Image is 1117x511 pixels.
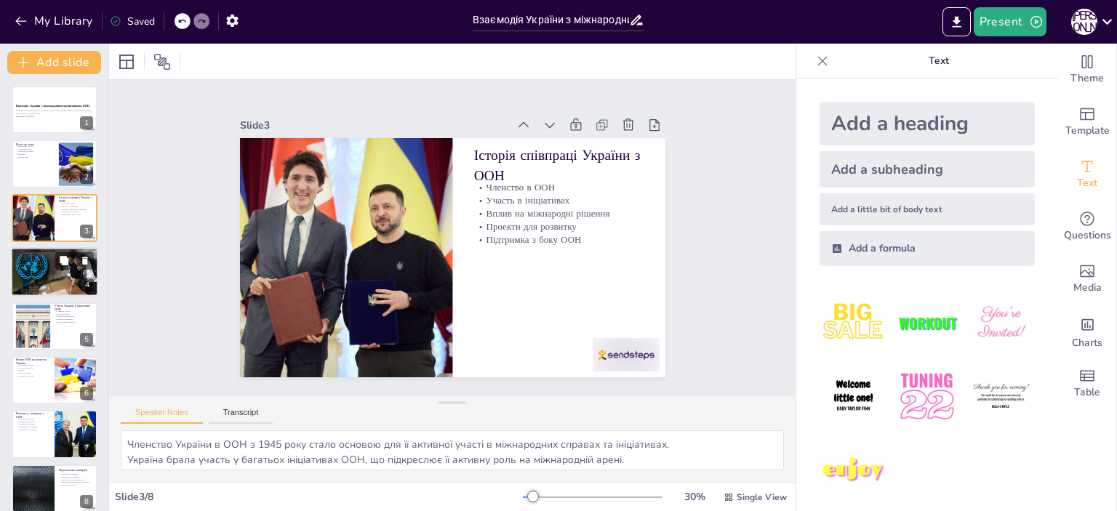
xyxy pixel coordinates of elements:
[59,205,93,208] p: Участь в ініціативах
[1070,71,1104,86] span: Theme
[7,51,101,74] button: Add slide
[478,215,644,281] p: Вплив на міжнародні рішення
[12,194,97,242] div: 3
[16,358,50,366] p: Вплив ООН на розвиток України
[1074,385,1100,401] span: Table
[55,315,93,318] p: Фінансова підтримка
[893,363,961,430] img: 5.jpeg
[115,490,523,504] div: Slide 3 / 8
[1058,358,1116,410] div: Add a table
[55,252,73,270] button: Duplicate Slide
[473,9,629,31] input: Insert title
[1058,44,1116,96] div: Change the overall theme
[81,279,94,292] div: 4
[16,366,50,369] p: Охорона здоров'я
[59,478,93,481] p: Використання можливостей
[470,240,636,305] p: Підтримка з боку ООН
[16,411,50,419] p: Виклики у співпраці з ООН
[59,196,93,204] p: Історія співпраці України з ООН
[59,472,93,475] p: Потенціал співпраці
[1058,305,1116,358] div: Add charts and graphs
[80,387,93,400] div: 6
[1064,228,1111,244] span: Questions
[16,104,89,108] strong: Взаємодія України з міжнародними організаціями ООН
[820,151,1035,188] div: Add a subheading
[1071,9,1097,35] div: С [PERSON_NAME]
[115,50,138,73] div: Layout
[80,441,93,454] div: 7
[12,356,97,404] div: 6
[59,211,93,214] p: Проекти для розвитку
[974,7,1046,36] button: Present
[55,321,93,323] p: Зобов'язання України
[209,408,273,424] button: Transcript
[489,156,662,246] p: Історія співпраці України з ООН
[474,228,640,293] p: Проекти для розвитку
[59,480,93,483] p: Зміцнення міжнародних відносин
[16,428,50,431] p: Поліпшення співпраці
[15,257,94,260] p: Гуманітарна допомога
[1065,123,1110,139] span: Template
[80,171,93,184] div: 2
[737,491,787,503] span: Single View
[16,110,93,115] p: Дослідження спеціалізованих ініціатив та діяльності спеціалізованих організацій під егідою ООН та...
[15,252,94,255] p: Спеціалізовані організації
[482,202,648,267] p: Участь в ініціативах
[55,304,93,312] p: Участь України в ініціативах ООН
[16,374,50,377] p: Соціальні послуги
[16,153,55,156] p: Виклики
[1073,280,1102,296] span: Media
[110,15,155,28] div: Saved
[15,255,94,258] p: Проекти в [GEOGRAPHIC_DATA]
[16,142,55,146] p: Вступ до теми
[834,44,1044,79] p: Text
[55,313,93,315] p: Різні ініціативи
[59,208,93,211] p: Вплив на міжнародні рішення
[1071,7,1097,36] button: С [PERSON_NAME]
[283,58,543,154] div: Slide 3
[76,252,94,270] button: Delete Slide
[820,289,887,357] img: 1.jpeg
[153,53,171,71] span: Position
[820,437,887,504] img: 7.jpeg
[59,202,93,205] p: Членство в ООН
[80,333,93,346] div: 5
[12,410,97,458] div: 7
[1072,335,1102,351] span: Charts
[486,190,652,255] p: Членство в ООН
[967,289,1035,357] img: 3.jpeg
[15,263,94,266] p: Вирішення соціальних проблем
[121,430,784,470] textarea: Членство України в ООН з 1945 року стало основою для її активної участі в міжнародних справах та ...
[15,260,94,263] p: Освіта та охорона здоров'я
[820,102,1035,145] div: Add a heading
[967,363,1035,430] img: 6.jpeg
[16,145,55,148] p: Взаємодія з ООН
[16,423,50,426] p: Соціальні проблеми
[80,495,93,508] div: 8
[893,289,961,357] img: 2.jpeg
[677,490,712,504] div: 30 %
[12,140,97,188] div: 2
[16,418,50,421] p: Політичні виклики
[59,467,93,472] p: Перспективи співпраці
[16,420,50,423] p: Економічні виклики
[59,475,93,478] p: Розширення співпраці
[12,302,97,350] div: 5
[55,318,93,321] p: Технічна підтримка
[1058,253,1116,305] div: Add images, graphics, shapes or video
[1058,96,1116,148] div: Add ready made slides
[59,213,93,216] p: Підтримка з боку ООН
[942,7,971,36] button: Export to PowerPoint
[820,231,1035,266] div: Add a formula
[1077,175,1097,191] span: Text
[16,155,55,158] p: Перспективи
[16,147,55,150] p: Ініціативи ООН
[820,193,1035,225] div: Add a little bit of body text
[12,86,97,134] div: 1
[16,150,55,153] p: Вплив на розвиток
[11,247,98,297] div: 4
[55,310,93,313] p: Активна участь
[121,408,203,424] button: Speaker Notes
[80,225,93,238] div: 3
[16,115,93,118] p: Generated with [URL]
